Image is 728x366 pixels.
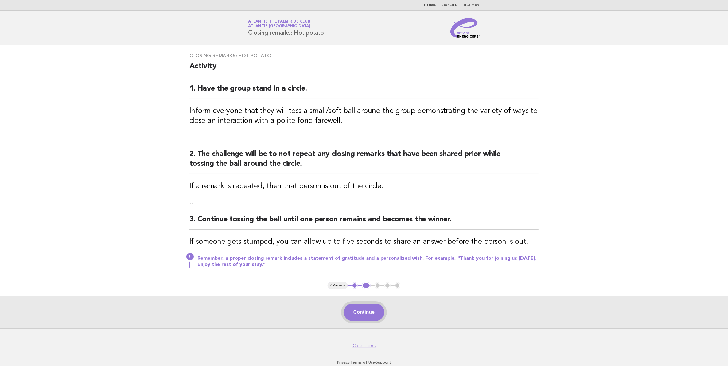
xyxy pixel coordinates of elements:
p: · · [176,360,552,365]
a: History [463,4,480,7]
button: 1 [352,282,358,289]
h2: 1. Have the group stand in a circle. [189,84,539,99]
a: Home [424,4,437,7]
p: Remember, a proper closing remark includes a statement of gratitude and a personalized wish. For ... [197,255,539,268]
button: Continue [344,304,384,321]
a: Terms of Use [350,360,375,364]
button: < Previous [328,282,348,289]
p: -- [189,133,539,142]
a: Questions [352,343,376,349]
h2: 2. The challenge will be to not repeat any closing remarks that have been shared prior while toss... [189,149,539,174]
a: Profile [442,4,458,7]
h3: If a remark is repeated, then that person is out of the circle. [189,181,539,191]
span: Atlantis [GEOGRAPHIC_DATA] [248,25,310,29]
p: -- [189,199,539,207]
h3: If someone gets stumped, you can allow up to five seconds to share an answer before the person is... [189,237,539,247]
a: Atlantis The Palm Kids ClubAtlantis [GEOGRAPHIC_DATA] [248,20,310,28]
h3: Inform everyone that they will toss a small/soft ball around the group demonstrating the variety ... [189,106,539,126]
img: Service Energizers [450,18,480,38]
h2: 3. Continue tossing the ball until one person remains and becomes the winner. [189,215,539,230]
h1: Closing remarks: Hot potato [248,20,324,36]
a: Privacy [337,360,349,364]
a: Support [376,360,391,364]
h2: Activity [189,61,539,76]
h3: Closing remarks: Hot potato [189,53,539,59]
button: 2 [362,282,371,289]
